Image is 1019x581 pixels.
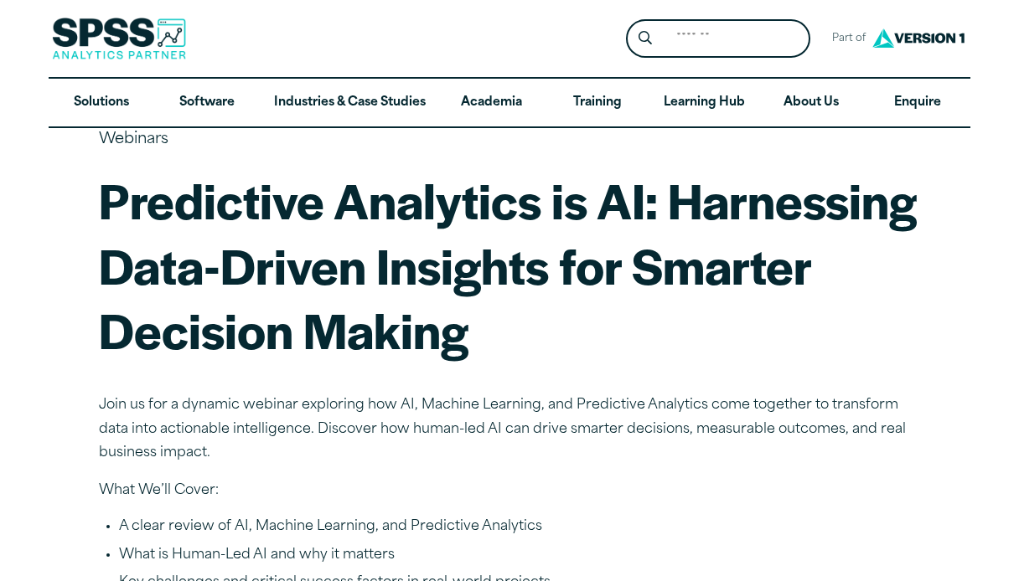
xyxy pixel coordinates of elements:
[545,79,650,127] a: Training
[261,79,439,127] a: Industries & Case Studies
[52,18,186,59] img: SPSS Analytics Partner
[626,19,810,59] form: Site Header Search Form
[639,31,652,45] svg: Search magnifying glass icon
[119,545,920,567] li: What is Human-Led AI and why it matters
[99,167,920,362] h1: Predictive Analytics is AI: Harnessing Data-Driven Insights for Smarter Decision Making
[154,79,260,127] a: Software
[868,23,969,54] img: Version1 Logo
[824,27,868,51] span: Part of
[99,479,920,503] p: What We’ll Cover:
[439,79,545,127] a: Academia
[758,79,864,127] a: About Us
[49,79,154,127] a: Solutions
[650,79,758,127] a: Learning Hub
[49,79,970,127] nav: Desktop version of site main menu
[630,23,661,54] button: Search magnifying glass icon
[99,393,920,465] p: Join us for a dynamic webinar exploring how AI, Machine Learning, and Predictive Analytics come t...
[865,79,970,127] a: Enquire
[119,517,920,538] li: A clear review of AI, Machine Learning, and Predictive Analytics
[99,128,920,152] p: Webinars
